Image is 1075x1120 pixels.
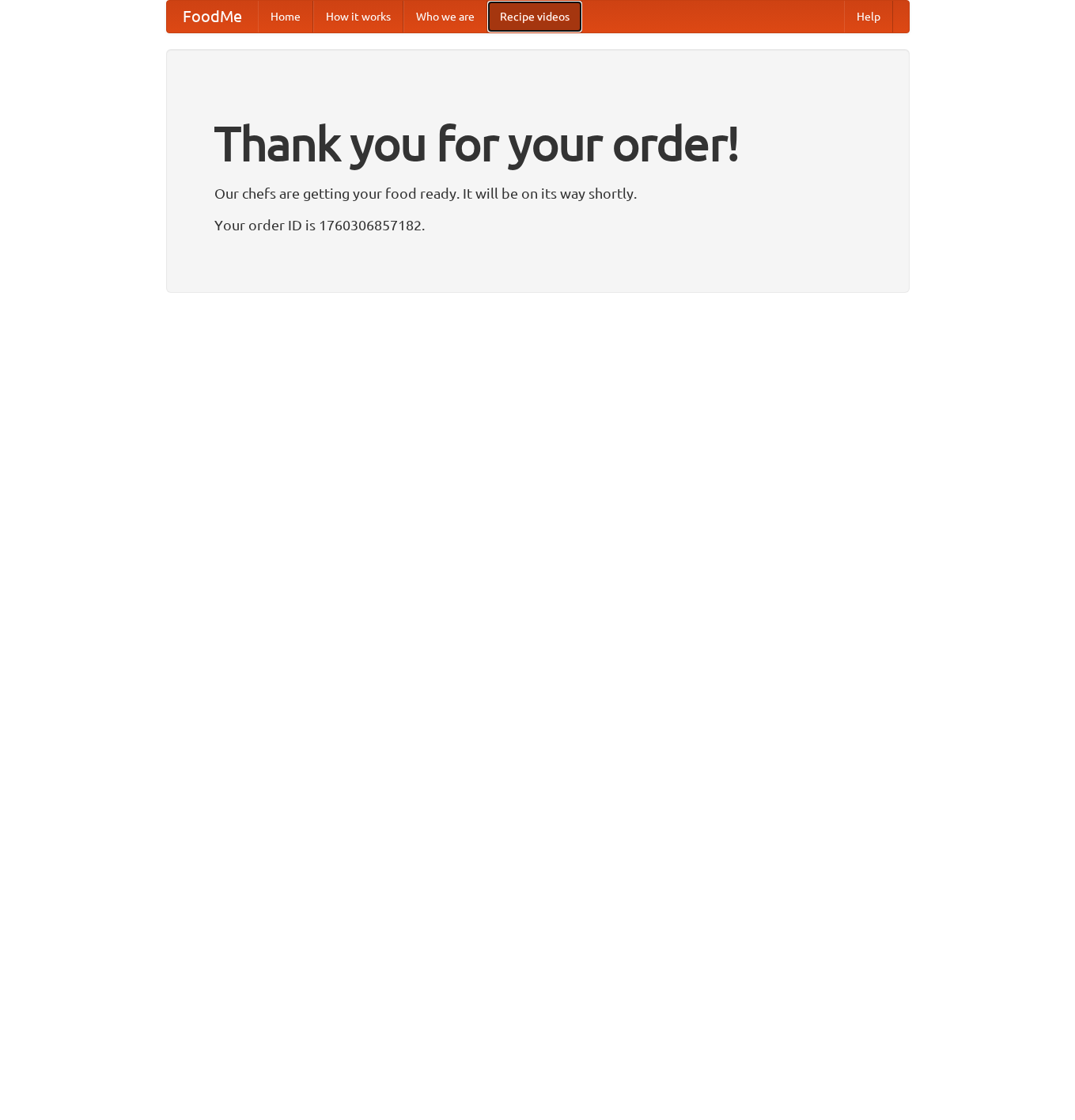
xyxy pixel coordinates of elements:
[214,105,861,181] h1: Thank you for your order!
[487,1,582,32] a: Recipe videos
[167,1,258,32] a: FoodMe
[258,1,313,32] a: Home
[313,1,403,32] a: How it works
[403,1,487,32] a: Who we are
[214,213,861,237] p: Your order ID is 1760306857182.
[844,1,893,32] a: Help
[214,181,861,205] p: Our chefs are getting your food ready. It will be on its way shortly.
